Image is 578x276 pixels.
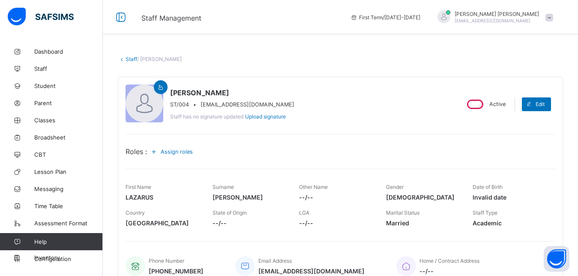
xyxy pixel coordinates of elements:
[34,255,102,262] span: Configuration
[201,101,294,108] span: [EMAIL_ADDRESS][DOMAIN_NAME]
[386,209,419,216] span: Marital Status
[419,267,479,275] span: --/--
[419,258,479,264] span: Home / Contract Address
[170,113,243,120] span: Staff has no signature updated
[536,101,545,107] span: Edit
[34,82,103,89] span: Student
[34,65,103,72] span: Staff
[473,209,497,216] span: Staff Type
[126,56,137,62] a: Staff
[34,48,103,55] span: Dashboard
[455,18,530,23] span: [EMAIL_ADDRESS][DOMAIN_NAME]
[170,88,294,97] span: [PERSON_NAME]
[34,117,103,124] span: Classes
[126,209,145,216] span: Country
[544,246,569,272] button: Open asap
[386,219,460,227] span: Married
[34,134,103,141] span: Broadsheet
[126,147,147,156] span: Roles :
[34,100,103,106] span: Parent
[126,219,200,227] span: [GEOGRAPHIC_DATA]
[299,184,328,190] span: Other Name
[429,10,557,24] div: DAVIDWILLIAMS
[149,267,204,275] span: [PHONE_NUMBER]
[34,168,103,175] span: Lesson Plan
[149,258,184,264] span: Phone Number
[34,151,103,158] span: CBT
[455,11,539,17] span: [PERSON_NAME] [PERSON_NAME]
[299,209,309,216] span: LGA
[170,101,189,108] span: ST/004
[473,184,503,190] span: Date of Birth
[473,194,547,201] span: Invalid date
[126,184,151,190] span: First Name
[34,185,103,192] span: Messaging
[34,238,102,245] span: Help
[170,101,294,108] div: •
[213,184,234,190] span: Surname
[141,14,201,22] span: Staff Management
[137,56,182,62] span: / [PERSON_NAME]
[489,101,506,107] span: Active
[386,194,460,201] span: [DEMOGRAPHIC_DATA]
[258,267,365,275] span: [EMAIL_ADDRESS][DOMAIN_NAME]
[245,113,286,120] span: Upload signature
[213,209,247,216] span: State of Origin
[473,219,547,227] span: Academic
[126,194,200,201] span: LAZARUS
[213,194,287,201] span: [PERSON_NAME]
[213,219,287,227] span: --/--
[8,8,74,26] img: safsims
[34,220,103,227] span: Assessment Format
[161,149,193,155] span: Assign roles
[34,203,103,209] span: Time Table
[350,14,420,21] span: session/term information
[258,258,292,264] span: Email Address
[299,194,373,201] span: --/--
[299,219,373,227] span: --/--
[386,184,404,190] span: Gender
